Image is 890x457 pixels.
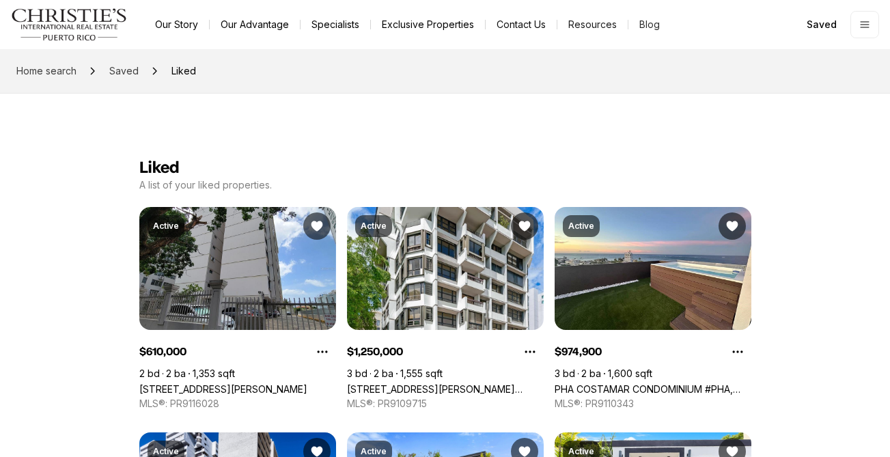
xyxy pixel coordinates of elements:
[139,180,751,191] p: A list of your liked properties.
[568,221,594,232] p: Active
[719,212,746,240] button: Unsave Property: PHA COSTAMAR CONDOMINIUM #PHA
[850,11,879,38] button: Open menu
[361,446,387,457] p: Active
[153,446,179,457] p: Active
[139,159,751,177] h1: Liked
[139,383,307,395] a: 76 COND KINGS COURT #602, SAN JUAN PR, 00911
[11,8,128,41] img: logo
[210,15,300,34] a: Our Advantage
[153,221,179,232] p: Active
[11,60,82,82] a: Home search
[309,338,336,365] button: Property options
[807,19,837,30] span: Saved
[361,221,387,232] p: Active
[516,338,544,365] button: Property options
[628,15,671,34] a: Blog
[568,446,594,457] p: Active
[511,212,538,240] button: Unsave Property: 18 TAFT ST #2S
[371,15,485,34] a: Exclusive Properties
[303,212,331,240] button: Unsave Property: 76 COND KINGS COURT #602
[347,383,544,395] a: 18 TAFT ST #2S, SAN JUAN PR, 00911
[557,15,628,34] a: Resources
[109,65,139,77] span: Saved
[724,338,751,365] button: Property options
[166,60,201,82] span: Liked
[301,15,370,34] a: Specialists
[144,15,209,34] a: Our Story
[104,60,144,82] a: Saved
[555,383,751,395] a: PHA COSTAMAR CONDOMINIUM #PHA, SAN JUAN PR, 00913
[486,15,557,34] button: Contact Us
[798,11,845,38] a: Saved
[16,65,77,77] span: Home search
